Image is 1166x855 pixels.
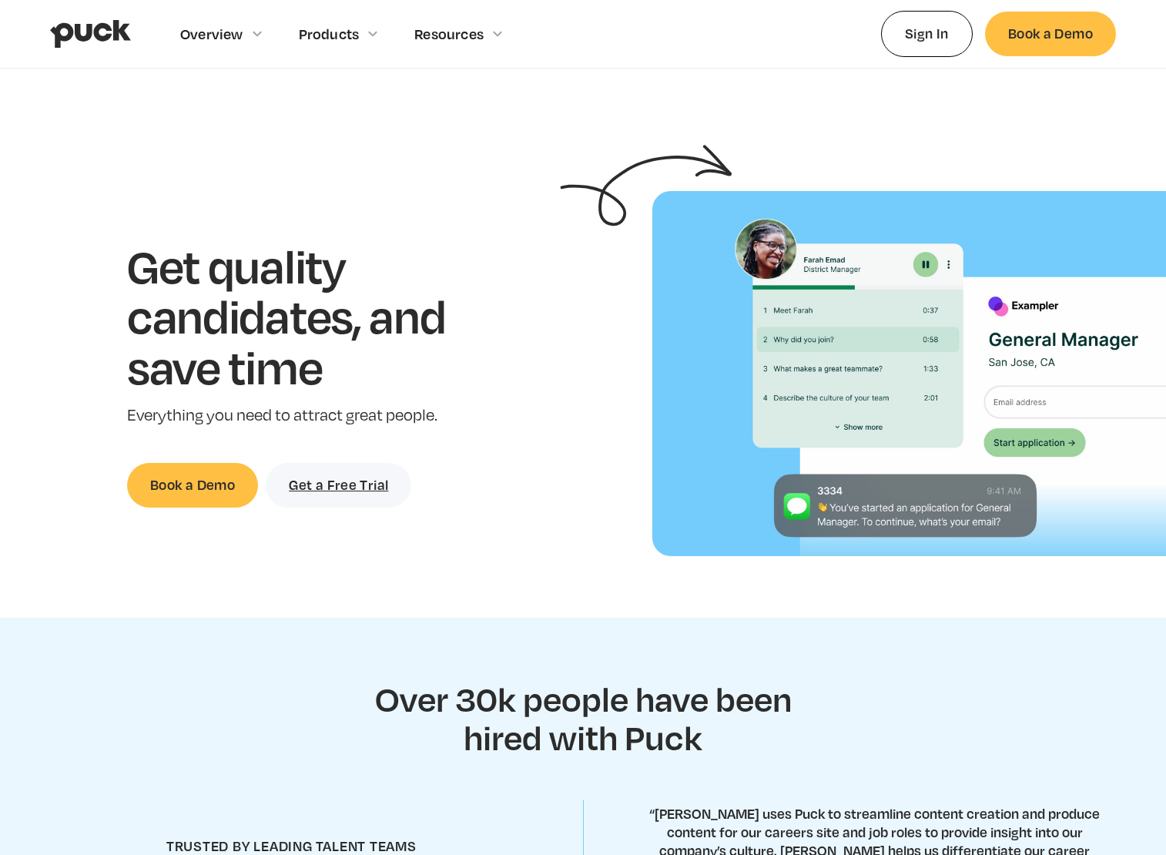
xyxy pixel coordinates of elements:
div: Resources [414,25,484,42]
h1: Get quality candidates, and save time [127,240,493,392]
p: Everything you need to attract great people. [127,404,493,427]
div: Products [299,25,360,42]
a: Book a Demo [985,12,1116,55]
a: Get a Free Trial [266,463,411,507]
h2: Over 30k people have been hired with Puck [356,679,810,756]
a: Sign In [881,11,973,56]
h4: trusted by leading talent teams [166,837,417,855]
div: Overview [180,25,243,42]
a: Book a Demo [127,463,258,507]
